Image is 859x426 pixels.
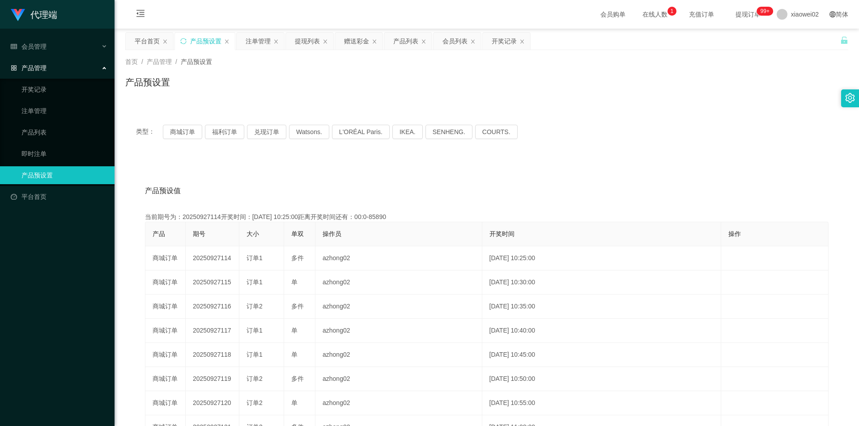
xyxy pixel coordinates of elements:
a: 图标: dashboard平台首页 [11,188,107,206]
div: 平台首页 [135,33,160,50]
span: 类型： [136,125,163,139]
a: 即时注单 [21,145,107,163]
span: 期号 [193,230,205,237]
button: 商城订单 [163,125,202,139]
i: 图标: close [421,39,426,44]
td: azhong02 [315,391,482,415]
i: 图标: close [162,39,168,44]
td: 商城订单 [145,319,186,343]
sup: 1 [668,7,676,16]
span: 多件 [291,303,304,310]
div: 赠送彩金 [344,33,369,50]
i: 图标: close [372,39,377,44]
span: 多件 [291,254,304,262]
span: 提现订单 [731,11,765,17]
button: Watsons. [289,125,329,139]
span: 单双 [291,230,304,237]
button: L'ORÉAL Paris. [332,125,390,139]
a: 注单管理 [21,102,107,120]
span: / [141,58,143,65]
i: 图标: menu-fold [125,0,156,29]
p: 1 [670,7,673,16]
td: [DATE] 10:30:00 [482,270,721,295]
div: 开奖记录 [492,33,517,50]
span: 大小 [247,230,259,237]
i: 图标: setting [845,93,855,103]
i: 图标: appstore-o [11,65,17,71]
span: 操作 [728,230,741,237]
span: / [175,58,177,65]
i: 图标: close [224,39,230,44]
span: 在线人数 [638,11,672,17]
i: 图标: sync [180,38,187,44]
td: azhong02 [315,246,482,270]
i: 图标: close [519,39,525,44]
span: 单 [291,327,298,334]
span: 产品管理 [11,64,47,72]
button: 兑现订单 [247,125,286,139]
span: 订单1 [247,254,263,262]
div: 产品列表 [393,33,418,50]
i: 图标: close [273,39,279,44]
td: 20250927118 [186,343,239,367]
sup: 1207 [757,7,773,16]
td: [DATE] 10:45:00 [482,343,721,367]
td: [DATE] 10:55:00 [482,391,721,415]
td: [DATE] 10:40:00 [482,319,721,343]
div: 注单管理 [246,33,271,50]
span: 单 [291,278,298,286]
td: 20250927116 [186,295,239,319]
i: 图标: unlock [840,36,848,44]
span: 产品 [153,230,165,237]
span: 订单2 [247,399,263,406]
button: COURTS. [475,125,518,139]
td: azhong02 [315,319,482,343]
span: 产品管理 [147,58,172,65]
td: 商城订单 [145,270,186,295]
span: 单 [291,399,298,406]
div: 产品预设置 [190,33,221,50]
td: [DATE] 10:25:00 [482,246,721,270]
td: [DATE] 10:50:00 [482,367,721,391]
td: [DATE] 10:35:00 [482,295,721,319]
td: azhong02 [315,295,482,319]
span: 充值订单 [685,11,719,17]
button: SENHENG. [425,125,472,139]
span: 订单2 [247,303,263,310]
i: 图标: close [323,39,328,44]
span: 操作员 [323,230,341,237]
span: 订单1 [247,327,263,334]
span: 会员管理 [11,43,47,50]
td: 20250927114 [186,246,239,270]
div: 提现列表 [295,33,320,50]
td: 商城订单 [145,246,186,270]
td: 商城订单 [145,295,186,319]
button: 福利订单 [205,125,244,139]
a: 产品预设置 [21,166,107,184]
td: 20250927115 [186,270,239,295]
td: 商城订单 [145,391,186,415]
div: 当前期号为：20250927114开奖时间：[DATE] 10:25:00距离开奖时间还有：00:0-85890 [145,212,829,222]
span: 多件 [291,375,304,382]
td: 20250927120 [186,391,239,415]
td: 20250927117 [186,319,239,343]
span: 订单1 [247,351,263,358]
span: 订单2 [247,375,263,382]
td: 20250927119 [186,367,239,391]
h1: 产品预设置 [125,76,170,89]
h1: 代理端 [30,0,57,29]
img: logo.9652507e.png [11,9,25,21]
span: 开奖时间 [489,230,515,237]
span: 订单1 [247,278,263,286]
td: azhong02 [315,343,482,367]
td: 商城订单 [145,367,186,391]
a: 开奖记录 [21,80,107,98]
span: 单 [291,351,298,358]
td: azhong02 [315,270,482,295]
a: 产品列表 [21,123,107,141]
i: 图标: table [11,43,17,50]
div: 会员列表 [442,33,468,50]
td: azhong02 [315,367,482,391]
a: 代理端 [11,11,57,18]
span: 产品预设置 [181,58,212,65]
